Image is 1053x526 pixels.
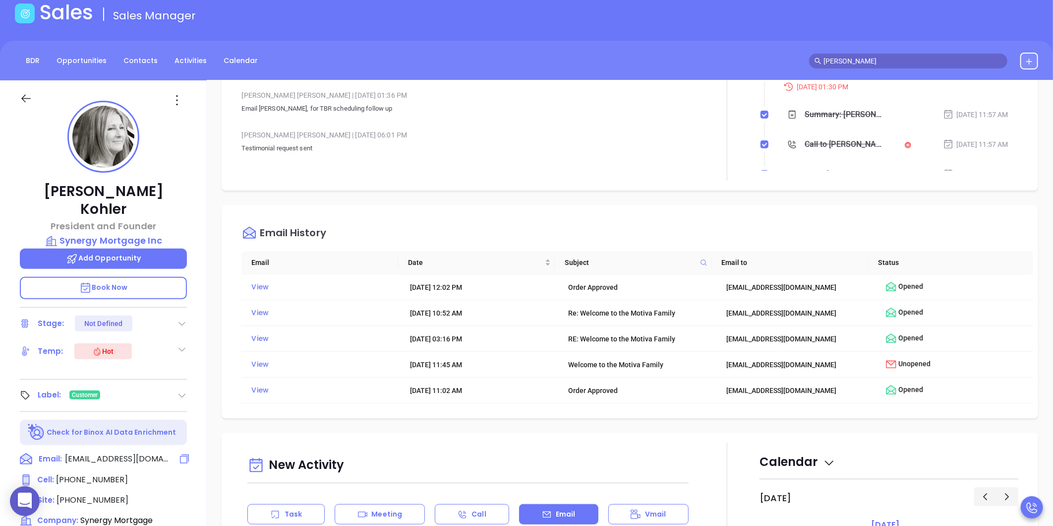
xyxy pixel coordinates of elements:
span: | [352,91,353,99]
div: Order Approved [568,385,712,396]
a: Synergy Mortgage Inc [20,234,187,248]
a: Calendar [218,53,264,69]
div: [EMAIL_ADDRESS][DOMAIN_NAME] [726,385,871,396]
div: Label: [38,388,61,402]
span: Sales Manager [113,8,196,23]
p: Call [471,509,486,520]
div: [EMAIL_ADDRESS][DOMAIN_NAME] [726,282,871,293]
div: Call to [PERSON_NAME] [805,137,883,152]
div: Hot [92,345,114,357]
span: Date [408,257,543,268]
div: Not Defined [84,316,122,331]
span: [EMAIL_ADDRESS][DOMAIN_NAME] [65,453,169,465]
div: Summary: [PERSON_NAME] from Motiva is calling Marine to schedule a Zoom call with [PERSON_NAME] n... [805,107,883,122]
a: Contacts [117,53,164,69]
p: Task [285,509,302,520]
div: [DATE] 11:02 AM [410,385,554,396]
span: | [352,131,353,139]
span: [PHONE_NUMBER] [57,494,128,506]
span: search [815,58,821,65]
div: View [251,384,396,397]
div: [EMAIL_ADDRESS][DOMAIN_NAME] [726,359,871,370]
p: Testimonial request sent [241,142,695,154]
div: Opened [885,307,1029,319]
a: Activities [169,53,213,69]
div: Opened [885,332,1029,345]
span: Customer [72,390,98,400]
div: [EMAIL_ADDRESS][DOMAIN_NAME] [726,308,871,319]
span: [PHONE_NUMBER] [56,474,128,485]
div: New Activity [247,453,689,478]
div: View [251,358,396,371]
div: Stage: [38,316,64,331]
img: Ai-Enrich-DaqCidB-.svg [28,424,45,441]
div: [DATE] 11:57 AM [943,109,1008,120]
div: View [251,280,396,294]
th: Email to [711,251,868,274]
div: Temp: [38,344,63,359]
div: [PERSON_NAME] [PERSON_NAME] [DATE] 01:36 PM [241,88,695,103]
div: Email [PERSON_NAME] proposal follow up - [PERSON_NAME] [805,167,883,182]
div: Order Approved [568,282,712,293]
th: Email [241,251,398,274]
p: [PERSON_NAME] Kohler [20,183,187,218]
div: View [251,332,396,345]
p: Meeting [371,509,402,520]
span: Site : [37,495,55,505]
div: [DATE] 01:30 PM [943,169,1008,180]
a: Opportunities [51,53,113,69]
img: profile-user [72,106,134,168]
span: Cell : [37,474,54,485]
div: [EMAIL_ADDRESS][DOMAIN_NAME] [726,333,871,344]
div: [DATE] 12:02 PM [410,282,554,293]
div: Email History [260,228,326,241]
div: Re: Welcome to the Motiva Family [568,308,712,319]
span: Email: [39,453,62,466]
p: Check for Binox AI Data Enrichment [47,427,176,438]
div: Opened [885,384,1029,396]
div: Welcome to the Motiva Family [568,359,712,370]
div: [PERSON_NAME] [PERSON_NAME] [DATE] 06:01 PM [241,128,695,142]
div: Opened [885,281,1029,293]
span: Subject [565,257,696,268]
span: Calendar [760,454,835,470]
p: Email [PERSON_NAME], for TBR scheduling follow up [241,103,695,115]
p: Email [556,509,576,520]
div: [DATE] 10:52 AM [410,308,554,319]
th: Status [868,251,1025,274]
a: BDR [20,53,46,69]
div: [DATE] 03:16 PM [410,333,554,344]
h2: [DATE] [760,493,791,504]
p: President and Founder [20,219,187,233]
span: Add Opportunity [66,253,141,263]
input: Search… [823,56,1002,66]
div: [DATE] 11:57 AM [943,139,1008,150]
span: Book Now [79,282,128,292]
div: [DATE] 11:45 AM [410,359,554,370]
div: RE: Welcome to the Motiva Family [568,333,712,344]
h1: Sales [40,0,93,24]
div: Unopened [885,358,1029,371]
button: Next day [996,487,1018,506]
th: Date [398,251,555,274]
div: View [251,306,396,320]
div: [DATE] 01:30 PM [777,81,1018,92]
span: Company: [37,515,78,526]
p: Vmail [645,509,666,520]
button: Previous day [974,487,996,506]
